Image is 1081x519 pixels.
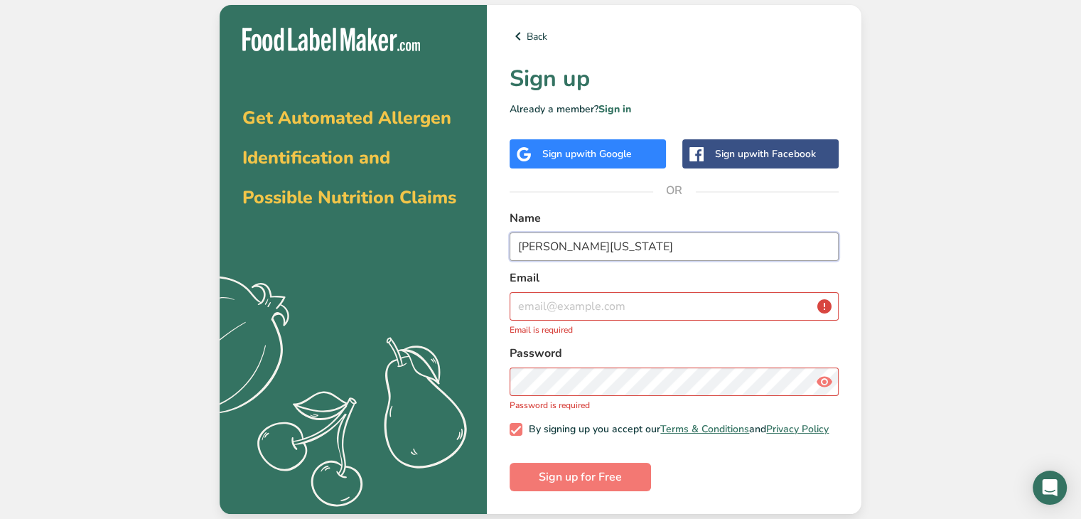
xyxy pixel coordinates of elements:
[510,269,839,287] label: Email
[539,469,622,486] span: Sign up for Free
[542,146,632,161] div: Sign up
[510,463,651,491] button: Sign up for Free
[576,147,632,161] span: with Google
[749,147,816,161] span: with Facebook
[510,210,839,227] label: Name
[510,28,839,45] a: Back
[242,106,456,210] span: Get Automated Allergen Identification and Possible Nutrition Claims
[522,423,829,436] span: By signing up you accept our and
[598,102,631,116] a: Sign in
[510,232,839,261] input: John Doe
[653,169,696,212] span: OR
[660,422,749,436] a: Terms & Conditions
[1033,471,1067,505] div: Open Intercom Messenger
[766,422,829,436] a: Privacy Policy
[510,292,839,321] input: email@example.com
[510,399,839,412] p: Password is required
[715,146,816,161] div: Sign up
[510,323,839,336] p: Email is required
[242,28,420,51] img: Food Label Maker
[510,62,839,96] h1: Sign up
[510,345,839,362] label: Password
[510,102,839,117] p: Already a member?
